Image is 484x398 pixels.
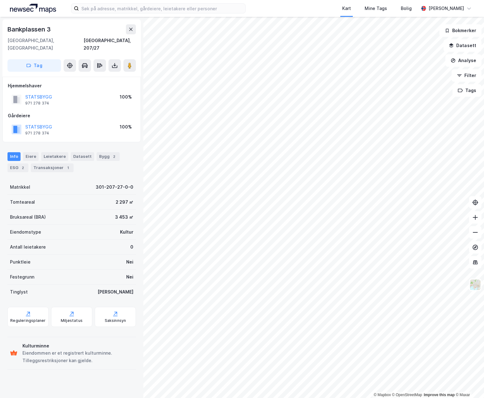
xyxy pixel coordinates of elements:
[25,101,49,106] div: 971 278 374
[98,288,133,296] div: [PERSON_NAME]
[22,349,133,364] div: Eiendommen er et registrert kulturminne. Tilleggsrestriksjoner kan gjelde.
[453,84,482,97] button: Tags
[10,198,35,206] div: Tomteareal
[7,37,84,52] div: [GEOGRAPHIC_DATA], [GEOGRAPHIC_DATA]
[61,318,83,323] div: Miljøstatus
[10,288,28,296] div: Tinglyst
[10,213,46,221] div: Bruksareal (BRA)
[120,123,132,131] div: 100%
[7,59,61,72] button: Tag
[31,163,74,172] div: Transaksjoner
[10,243,46,251] div: Antall leietakere
[120,93,132,101] div: 100%
[7,24,52,34] div: Bankplassen 3
[20,165,26,171] div: 2
[401,5,412,12] div: Bolig
[79,4,245,13] input: Søk på adresse, matrikkel, gårdeiere, leietakere eller personer
[10,273,34,281] div: Festegrunn
[365,5,387,12] div: Mine Tags
[10,228,41,236] div: Eiendomstype
[130,243,133,251] div: 0
[97,152,120,161] div: Bygg
[22,342,133,350] div: Kulturminne
[10,183,30,191] div: Matrikkel
[10,258,31,266] div: Punktleie
[8,82,136,90] div: Hjemmelshaver
[453,368,484,398] div: Kontrollprogram for chat
[10,318,46,323] div: Reguleringsplaner
[392,393,422,397] a: OpenStreetMap
[126,273,133,281] div: Nei
[424,393,455,397] a: Improve this map
[116,198,133,206] div: 2 297 ㎡
[115,213,133,221] div: 3 453 ㎡
[111,153,117,160] div: 2
[65,165,71,171] div: 1
[374,393,391,397] a: Mapbox
[105,318,126,323] div: Saksinnsyn
[429,5,464,12] div: [PERSON_NAME]
[96,183,133,191] div: 301-207-27-0-0
[452,69,482,82] button: Filter
[7,163,28,172] div: ESG
[25,131,49,136] div: 971 278 374
[8,112,136,119] div: Gårdeiere
[443,39,482,52] button: Datasett
[453,368,484,398] iframe: Chat Widget
[445,54,482,67] button: Analyse
[7,152,21,161] div: Info
[342,5,351,12] div: Kart
[469,279,481,291] img: Z
[10,4,56,13] img: logo.a4113a55bc3d86da70a041830d287a7e.svg
[120,228,133,236] div: Kultur
[23,152,39,161] div: Eiere
[41,152,68,161] div: Leietakere
[439,24,482,37] button: Bokmerker
[84,37,136,52] div: [GEOGRAPHIC_DATA], 207/27
[71,152,94,161] div: Datasett
[126,258,133,266] div: Nei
